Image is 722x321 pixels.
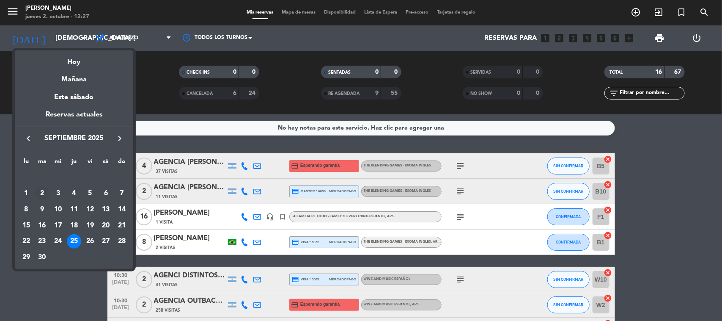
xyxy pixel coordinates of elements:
div: 9 [35,202,49,217]
div: 20 [99,219,113,233]
td: 13 de septiembre de 2025 [98,202,114,218]
div: 28 [115,234,129,249]
td: 20 de septiembre de 2025 [98,218,114,234]
td: 1 de septiembre de 2025 [18,185,34,202]
div: 14 [115,202,129,217]
td: 16 de septiembre de 2025 [34,218,50,234]
td: SEP. [18,170,130,186]
div: 5 [83,186,97,201]
div: 1 [19,186,33,201]
td: 4 de septiembre de 2025 [66,185,82,202]
td: 28 de septiembre de 2025 [114,234,130,250]
div: 22 [19,234,33,249]
div: 13 [99,202,113,217]
td: 12 de septiembre de 2025 [82,202,98,218]
div: 8 [19,202,33,217]
div: 12 [83,202,97,217]
div: 3 [51,186,65,201]
div: 18 [67,219,81,233]
div: 11 [67,202,81,217]
div: 16 [35,219,49,233]
div: 24 [51,234,65,249]
span: septiembre 2025 [36,133,112,144]
td: 21 de septiembre de 2025 [114,218,130,234]
div: 2 [35,186,49,201]
td: 8 de septiembre de 2025 [18,202,34,218]
div: 6 [99,186,113,201]
i: keyboard_arrow_right [115,133,125,144]
div: 21 [115,219,129,233]
td: 7 de septiembre de 2025 [114,185,130,202]
td: 2 de septiembre de 2025 [34,185,50,202]
div: 30 [35,250,49,265]
div: 23 [35,234,49,249]
td: 5 de septiembre de 2025 [82,185,98,202]
td: 24 de septiembre de 2025 [50,234,66,250]
div: 27 [99,234,113,249]
td: 29 de septiembre de 2025 [18,249,34,266]
td: 15 de septiembre de 2025 [18,218,34,234]
div: 17 [51,219,65,233]
td: 9 de septiembre de 2025 [34,202,50,218]
td: 19 de septiembre de 2025 [82,218,98,234]
th: lunes [18,157,34,170]
td: 26 de septiembre de 2025 [82,234,98,250]
div: 19 [83,219,97,233]
th: jueves [66,157,82,170]
div: Hoy [15,50,133,68]
button: keyboard_arrow_left [21,133,36,144]
td: 18 de septiembre de 2025 [66,218,82,234]
td: 6 de septiembre de 2025 [98,185,114,202]
th: sábado [98,157,114,170]
div: 10 [51,202,65,217]
div: 29 [19,250,33,265]
div: Este sábado [15,86,133,109]
td: 11 de septiembre de 2025 [66,202,82,218]
th: domingo [114,157,130,170]
th: viernes [82,157,98,170]
td: 30 de septiembre de 2025 [34,249,50,266]
button: keyboard_arrow_right [112,133,127,144]
div: 7 [115,186,129,201]
div: Reservas actuales [15,109,133,127]
td: 23 de septiembre de 2025 [34,234,50,250]
td: 14 de septiembre de 2025 [114,202,130,218]
td: 17 de septiembre de 2025 [50,218,66,234]
td: 22 de septiembre de 2025 [18,234,34,250]
td: 10 de septiembre de 2025 [50,202,66,218]
div: 15 [19,219,33,233]
div: Mañana [15,68,133,85]
i: keyboard_arrow_left [23,133,33,144]
div: 4 [67,186,81,201]
td: 3 de septiembre de 2025 [50,185,66,202]
th: martes [34,157,50,170]
td: 27 de septiembre de 2025 [98,234,114,250]
td: 25 de septiembre de 2025 [66,234,82,250]
div: 26 [83,234,97,249]
div: 25 [67,234,81,249]
th: miércoles [50,157,66,170]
